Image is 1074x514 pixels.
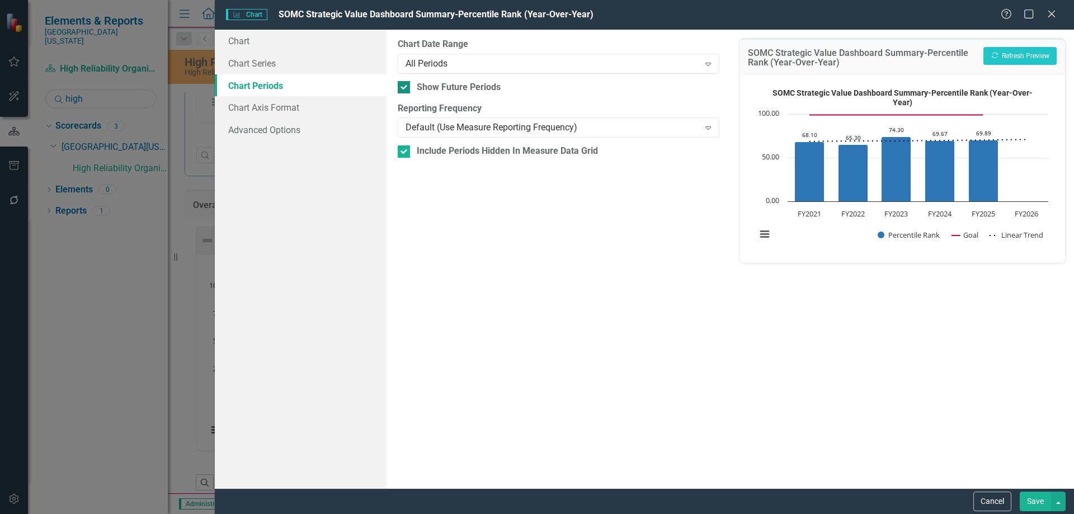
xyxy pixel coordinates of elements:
[794,142,824,202] path: FY2021, 68.1. Percentile Rank.
[838,145,868,202] path: FY2022, 65.3. Percentile Rank.
[878,230,940,240] button: Show Percentile Rank
[751,84,1054,252] svg: Interactive chart
[398,38,719,51] label: Chart Date Range
[976,129,991,137] text: 69.89
[990,230,1044,240] button: Show Linear Trend
[951,230,978,240] button: Show Goal
[398,102,719,115] label: Reporting Frequency
[417,81,501,94] div: Show Future Periods
[772,88,1032,107] text: SOMC Strategic Value Dashboard Summary-Percentile Rank (Year-Over- Year)
[925,141,954,202] path: FY2024, 69.67. Percentile Rank.
[841,209,864,219] text: FY2022
[983,47,1057,65] button: Refresh Preview
[758,108,779,118] text: 100.00
[807,113,985,117] g: Goal, series 2 of 3. Line with 6 data points.
[881,137,911,202] path: FY2023, 74.3. Percentile Rank.
[932,130,948,138] text: 69.67
[417,145,598,158] div: Include Periods Hidden In Measure Data Grid
[762,152,779,162] text: 50.00
[215,52,387,74] a: Chart Series
[971,209,995,219] text: FY2025
[927,209,951,219] text: FY2024
[751,84,1054,252] div: SOMC Strategic Value Dashboard Summary-Percentile Rank (Year-Over-Year). Highcharts interactive c...
[279,9,593,20] span: SOMC Strategic Value Dashboard Summary-Percentile Rank (Year-Over-Year)
[766,195,779,205] text: 0.00
[406,57,699,70] div: All Periods
[215,74,387,97] a: Chart Periods
[889,126,904,134] text: 74.30
[215,30,387,52] a: Chart
[757,227,772,242] button: View chart menu, SOMC Strategic Value Dashboard Summary-Percentile Rank (Year-Over-Year)
[884,209,908,219] text: FY2023
[215,119,387,141] a: Advanced Options
[797,209,821,219] text: FY2021
[802,131,817,139] text: 68.10
[406,121,699,134] div: Default (Use Measure Reporting Frequency)
[748,48,978,68] h3: SOMC Strategic Value Dashboard Summary-Percentile Rank (Year-Over-Year)
[1020,492,1051,511] button: Save
[226,9,267,20] span: Chart
[794,114,1027,202] g: Percentile Rank, series 1 of 3. Bar series with 6 bars.
[215,96,387,119] a: Chart Axis Format
[973,492,1011,511] button: Cancel
[968,140,998,202] path: FY2025, 69.89. Percentile Rank.
[1015,209,1038,219] text: FY2026
[846,134,861,142] text: 65.30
